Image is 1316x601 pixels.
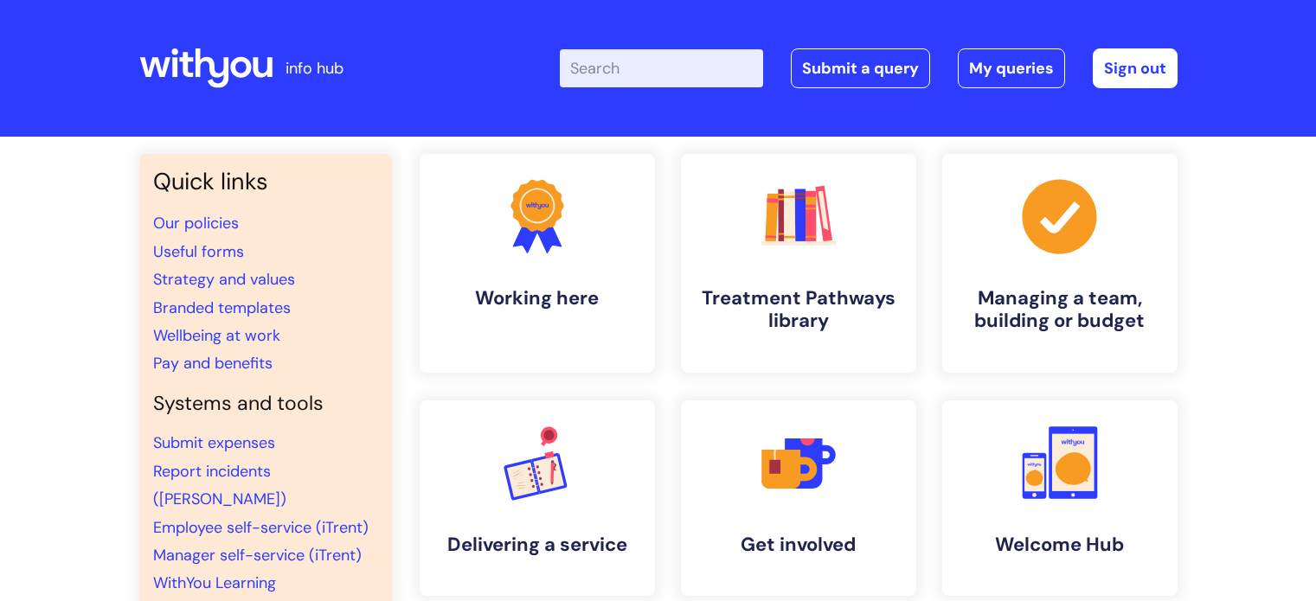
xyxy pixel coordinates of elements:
a: Working here [420,154,655,373]
h4: Systems and tools [153,392,378,416]
a: Managing a team, building or budget [942,154,1178,373]
h3: Quick links [153,168,378,195]
a: Delivering a service [420,400,655,596]
a: Submit a query [791,48,930,88]
a: Sign out [1093,48,1178,88]
a: Pay and benefits [153,353,273,374]
a: Branded templates [153,297,291,318]
a: Wellbeing at work [153,325,280,346]
h4: Treatment Pathways library [695,287,902,333]
h4: Delivering a service [433,534,641,556]
a: Manager self-service (iTrent) [153,545,362,566]
h4: Managing a team, building or budget [956,287,1164,333]
a: Welcome Hub [942,400,1178,596]
a: Our policies [153,213,239,233]
p: info hub [286,54,343,82]
a: Employee self-service (iTrent) [153,517,369,538]
div: | - [560,48,1178,88]
a: Submit expenses [153,432,275,453]
a: Get involved [681,400,916,596]
h4: Working here [433,287,641,310]
a: My queries [958,48,1065,88]
a: WithYou Learning [153,572,276,593]
a: Strategy and values [153,269,295,290]
input: Search [560,49,763,87]
a: Useful forms [153,241,244,262]
h4: Welcome Hub [956,534,1164,556]
a: Report incidents ([PERSON_NAME]) [153,461,286,509]
h4: Get involved [695,534,902,556]
a: Treatment Pathways library [681,154,916,373]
